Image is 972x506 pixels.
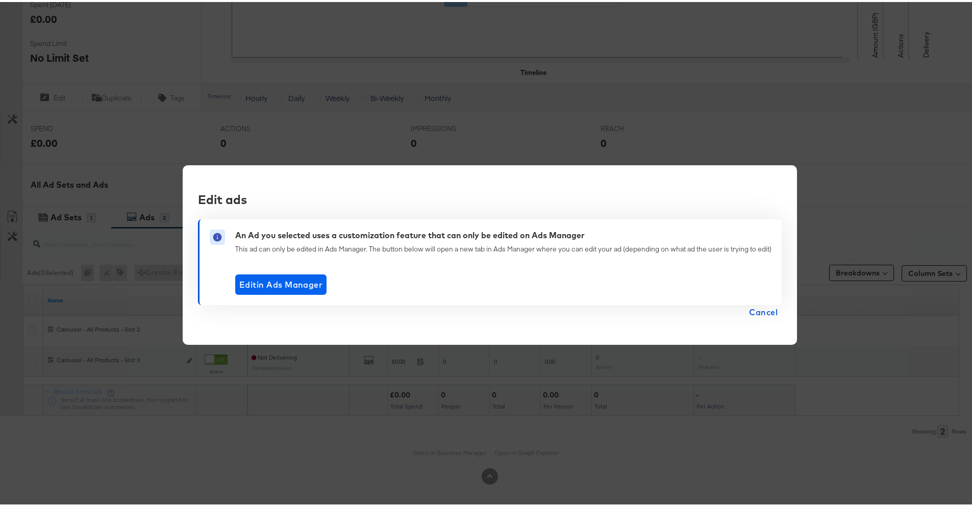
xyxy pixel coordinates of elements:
span: Cancel [749,303,778,317]
button: Cancel [745,303,782,317]
div: Edit ads [198,189,774,206]
button: Editin Ads Manager [235,272,327,293]
div: This ad can only be edited in Ads Manager. The button below will open a new tab in Ads Manager wh... [235,242,771,252]
span: Edit in Ads Manager [239,275,322,290]
div: An Ad you selected uses a customization feature that can only be edited on Ads Manager [235,227,585,239]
